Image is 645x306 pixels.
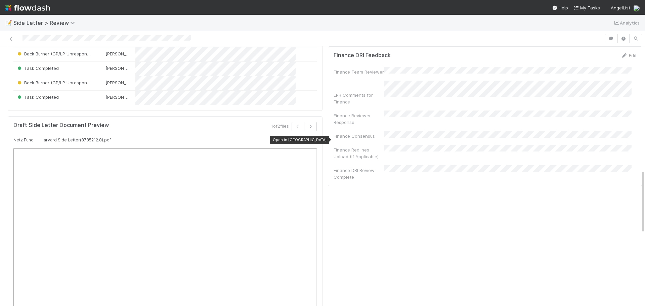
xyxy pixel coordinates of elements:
[271,123,289,129] span: 1 of 2 files
[5,2,50,13] img: logo-inverted-e16ddd16eac7371096b0.svg
[99,65,104,71] img: avatar_6177bb6d-328c-44fd-b6eb-4ffceaabafa4.png
[13,137,111,142] small: Netz Fund II - Harvard Side Letter(8785212.8).pdf
[5,20,12,26] span: 📝
[633,5,640,11] img: avatar_030f5503-c087-43c2-95d1-dd8963b2926c.png
[334,112,384,126] div: Finance Reviewer Response
[105,94,139,100] span: [PERSON_NAME]
[334,69,384,75] div: Finance Team Reviewer
[16,65,59,72] div: Task Completed
[334,92,384,105] div: LPR Comments for Finance
[611,5,630,10] span: AngelList
[16,50,93,57] div: Back Burner (GP/LP Unresponsive)
[16,51,97,56] span: Back Burner (GP/LP Unresponsive)
[99,65,132,72] div: [PERSON_NAME]
[99,79,132,86] div: [PERSON_NAME]
[99,51,104,56] img: avatar_6177bb6d-328c-44fd-b6eb-4ffceaabafa4.png
[99,94,132,100] div: [PERSON_NAME]
[99,94,104,100] img: avatar_218ae7b5-dcd5-4ccc-b5d5-7cc00ae2934f.png
[621,53,637,58] a: Edit
[334,167,384,180] div: Finance DRI Review Complete
[16,94,59,100] span: Task Completed
[16,79,93,86] div: Back Burner (GP/LP Unresponsive)
[13,19,78,26] span: Side Letter > Review
[99,80,104,85] img: avatar_218ae7b5-dcd5-4ccc-b5d5-7cc00ae2934f.png
[573,5,600,10] span: My Tasks
[613,19,640,27] a: Analytics
[99,50,132,57] div: [PERSON_NAME]
[334,133,384,139] div: Finance Consensus
[16,65,59,71] span: Task Completed
[552,4,568,11] div: Help
[334,146,384,160] div: Finance Redlines Upload (If Applicable)
[105,80,139,85] span: [PERSON_NAME]
[573,4,600,11] a: My Tasks
[105,51,139,56] span: [PERSON_NAME]
[105,65,139,71] span: [PERSON_NAME]
[13,122,109,129] h5: Draft Side Letter Document Preview
[16,80,97,85] span: Back Burner (GP/LP Unresponsive)
[334,52,391,59] h5: Finance DRI Feedback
